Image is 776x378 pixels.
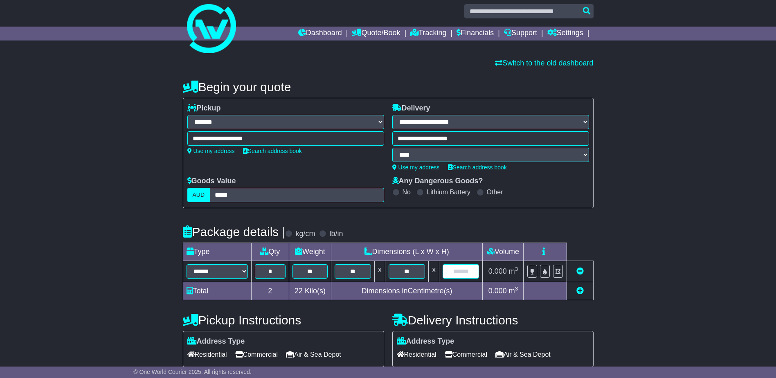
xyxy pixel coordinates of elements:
[187,177,236,186] label: Goods Value
[576,267,584,275] a: Remove this item
[331,282,483,300] td: Dimensions in Centimetre(s)
[183,225,286,239] h4: Package details |
[243,148,302,154] a: Search address book
[187,148,235,154] a: Use my address
[183,282,251,300] td: Total
[295,229,315,239] label: kg/cm
[495,348,551,361] span: Air & Sea Depot
[183,313,384,327] h4: Pickup Instructions
[235,348,278,361] span: Commercial
[515,286,518,292] sup: 3
[483,243,524,261] td: Volume
[515,266,518,272] sup: 3
[187,348,227,361] span: Residential
[397,337,454,346] label: Address Type
[509,287,518,295] span: m
[487,188,503,196] label: Other
[427,188,470,196] label: Lithium Battery
[488,287,507,295] span: 0.000
[183,80,594,94] h4: Begin your quote
[295,287,303,295] span: 22
[374,261,385,282] td: x
[509,267,518,275] span: m
[251,282,289,300] td: 2
[298,27,342,40] a: Dashboard
[183,243,251,261] td: Type
[448,164,507,171] a: Search address book
[352,27,400,40] a: Quote/Book
[488,267,507,275] span: 0.000
[392,177,483,186] label: Any Dangerous Goods?
[289,243,331,261] td: Weight
[445,348,487,361] span: Commercial
[331,243,483,261] td: Dimensions (L x W x H)
[457,27,494,40] a: Financials
[392,313,594,327] h4: Delivery Instructions
[397,348,436,361] span: Residential
[133,369,252,375] span: © One World Courier 2025. All rights reserved.
[495,59,593,67] a: Switch to the old dashboard
[289,282,331,300] td: Kilo(s)
[329,229,343,239] label: lb/in
[187,188,210,202] label: AUD
[410,27,446,40] a: Tracking
[403,188,411,196] label: No
[286,348,341,361] span: Air & Sea Depot
[429,261,439,282] td: x
[547,27,583,40] a: Settings
[187,104,221,113] label: Pickup
[187,337,245,346] label: Address Type
[392,164,440,171] a: Use my address
[576,287,584,295] a: Add new item
[504,27,537,40] a: Support
[251,243,289,261] td: Qty
[392,104,430,113] label: Delivery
